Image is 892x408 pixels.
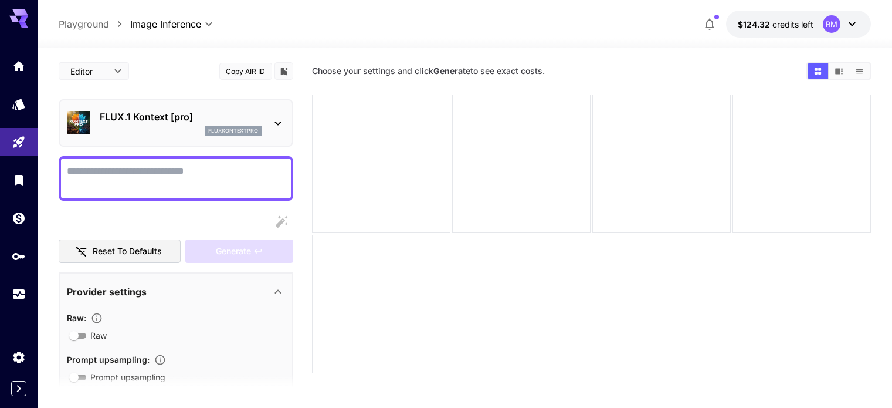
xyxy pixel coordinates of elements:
p: Provider settings [67,285,147,299]
div: $124.32142 [738,18,813,31]
div: API Keys [12,249,26,264]
div: Usage [12,287,26,302]
div: RM [823,15,840,33]
button: $124.32142RM [726,11,871,38]
span: Image Inference [130,17,201,31]
div: Wallet [12,211,26,225]
p: FLUX.1 Kontext [pro] [100,110,262,124]
span: Raw : [67,313,86,323]
button: Expand sidebar [11,381,26,396]
button: Enables automatic enhancement and expansion of the input prompt to improve generation quality and... [150,354,171,366]
button: Show images in grid view [808,63,828,79]
span: Prompt upsampling [90,371,165,383]
div: Provider settings [67,278,285,306]
button: Reset to defaults [59,240,181,264]
span: Raw [90,329,107,342]
div: Models [12,97,26,112]
b: Generate [433,66,470,76]
button: Show images in list view [849,63,870,79]
div: Playground [12,135,26,150]
a: Playground [59,17,109,31]
button: Copy AIR ID [219,63,272,80]
div: Home [12,59,26,73]
span: Editor [70,65,107,77]
nav: breadcrumb [59,17,130,31]
p: fluxkontextpro [208,127,258,135]
span: Choose your settings and click to see exact costs. [312,66,545,76]
div: FLUX.1 Kontext [pro]fluxkontextpro [67,105,285,141]
div: Show images in grid viewShow images in video viewShow images in list view [806,62,871,80]
span: Prompt upsampling : [67,355,150,365]
div: Library [12,173,26,187]
div: Settings [12,350,26,365]
span: credits left [772,19,813,29]
span: $124.32 [738,19,772,29]
button: Add to library [279,64,289,78]
button: Controls the level of post-processing applied to generated images. [86,312,107,324]
button: Show images in video view [829,63,849,79]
